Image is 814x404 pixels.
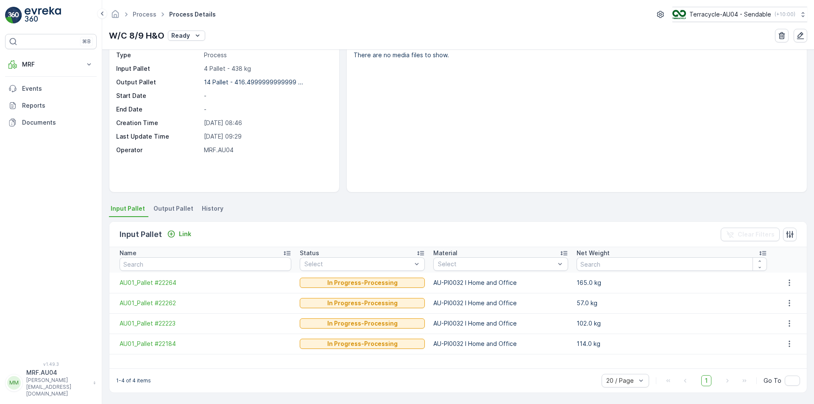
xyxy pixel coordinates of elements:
[300,318,425,329] button: In Progress-Processing
[204,92,330,100] p: -
[204,146,330,154] p: MRF.AU04
[120,228,162,240] p: Input Pallet
[327,319,398,328] p: In Progress-Processing
[775,11,795,18] p: ( +10:00 )
[22,84,93,93] p: Events
[120,249,137,257] p: Name
[171,31,190,40] p: Ready
[701,375,711,386] span: 1
[116,51,201,59] p: Type
[300,339,425,349] button: In Progress-Processing
[116,92,201,100] p: Start Date
[120,299,291,307] a: AU01_Pallet #22262
[572,293,771,313] td: 57.0 kg
[327,340,398,348] p: In Progress-Processing
[5,97,97,114] a: Reports
[354,51,798,59] p: There are no media files to show.
[22,118,93,127] p: Documents
[116,78,201,86] p: Output Pallet
[672,10,686,19] img: terracycle_logo.png
[82,38,91,45] p: ⌘B
[204,78,303,86] p: 14 Pallet - 416.4999999999999 ...
[429,334,572,354] td: AU-PI0032 I Home and Office
[300,249,319,257] p: Status
[22,60,80,69] p: MRF
[116,132,201,141] p: Last Update Time
[204,51,330,59] p: Process
[25,7,61,24] img: logo_light-DOdMpM7g.png
[721,228,780,241] button: Clear Filters
[304,260,412,268] p: Select
[116,377,151,384] p: 1-4 of 4 items
[5,114,97,131] a: Documents
[116,146,201,154] p: Operator
[429,273,572,293] td: AU-PI0032 I Home and Office
[429,313,572,334] td: AU-PI0032 I Home and Office
[109,29,164,42] p: W/C 8/9 H&O
[111,204,145,213] span: Input Pallet
[572,313,771,334] td: 102.0 kg
[689,10,771,19] p: Terracycle-AU04 - Sendable
[26,377,89,397] p: [PERSON_NAME][EMAIL_ADDRESS][DOMAIN_NAME]
[5,362,97,367] span: v 1.49.3
[5,7,22,24] img: logo
[179,230,191,238] p: Link
[120,257,291,271] input: Search
[429,293,572,313] td: AU-PI0032 I Home and Office
[133,11,156,18] a: Process
[164,229,195,239] button: Link
[204,132,330,141] p: [DATE] 09:29
[5,368,97,397] button: MMMRF.AU04[PERSON_NAME][EMAIL_ADDRESS][DOMAIN_NAME]
[764,376,781,385] span: Go To
[202,204,223,213] span: History
[120,279,291,287] a: AU01_Pallet #22264
[433,249,457,257] p: Material
[300,298,425,308] button: In Progress-Processing
[22,101,93,110] p: Reports
[204,105,330,114] p: -
[5,80,97,97] a: Events
[26,368,89,377] p: MRF.AU04
[116,64,201,73] p: Input Pallet
[300,278,425,288] button: In Progress-Processing
[204,64,330,73] p: 4 Pallet - 438 kg
[572,334,771,354] td: 114.0 kg
[438,260,555,268] p: Select
[120,319,291,328] a: AU01_Pallet #22223
[577,257,767,271] input: Search
[167,10,217,19] span: Process Details
[120,340,291,348] a: AU01_Pallet #22184
[116,119,201,127] p: Creation Time
[111,13,120,20] a: Homepage
[204,119,330,127] p: [DATE] 08:46
[153,204,193,213] span: Output Pallet
[577,249,610,257] p: Net Weight
[327,279,398,287] p: In Progress-Processing
[327,299,398,307] p: In Progress-Processing
[572,273,771,293] td: 165.0 kg
[7,376,21,390] div: MM
[168,31,205,41] button: Ready
[672,7,807,22] button: Terracycle-AU04 - Sendable(+10:00)
[738,230,775,239] p: Clear Filters
[5,56,97,73] button: MRF
[116,105,201,114] p: End Date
